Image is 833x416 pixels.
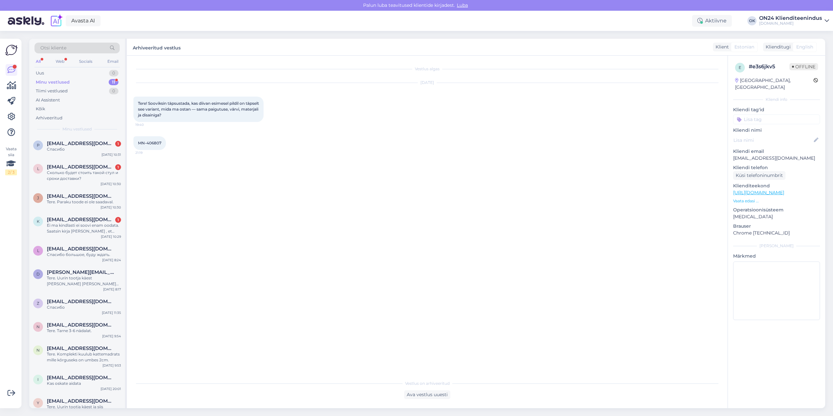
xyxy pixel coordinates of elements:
[47,164,115,170] span: liza.kukka@gmail.com
[47,146,121,152] div: Спасибо
[735,77,813,91] div: [GEOGRAPHIC_DATA], [GEOGRAPHIC_DATA]
[102,258,121,262] div: [DATE] 8:24
[789,63,818,70] span: Offline
[692,15,732,27] div: Aktiivne
[115,164,121,170] div: 1
[733,253,820,260] p: Märkmed
[47,304,121,310] div: Спасибо
[733,230,820,236] p: Chrome [TECHNICAL_ID]
[734,44,754,50] span: Estonian
[101,386,121,391] div: [DATE] 20:01
[101,181,121,186] div: [DATE] 10:30
[133,66,721,72] div: Vestlus algas
[749,63,789,71] div: # e3s6jkv5
[759,16,822,21] div: ON24 Klienditeenindus
[103,287,121,292] div: [DATE] 8:17
[133,80,721,86] div: [DATE]
[101,234,121,239] div: [DATE] 10:29
[47,269,115,275] span: d.e.n.antonov@outlook.com
[47,299,115,304] span: zojavald@gmail.com
[47,375,115,381] span: iirialeste645@gmail.com
[133,43,181,51] label: Arhiveeritud vestlus
[733,137,813,144] input: Lisa nimi
[36,106,45,112] div: Kõik
[49,14,63,28] img: explore-ai
[47,222,121,234] div: Ei ma kindlasti ei soovi enam oodata. Saatsin kirja [PERSON_NAME] , et soovin loobuda. Ma ju ei s...
[115,141,121,147] div: 1
[102,310,121,315] div: [DATE] 11:35
[37,166,39,171] span: l
[733,213,820,220] p: [MEDICAL_DATA]
[404,390,450,399] div: Ava vestlus uuesti
[47,322,115,328] span: Natalia90664@gmail.com
[5,169,17,175] div: 2 / 3
[36,79,70,86] div: Minu vestlused
[106,57,120,66] div: Email
[733,223,820,230] p: Brauser
[47,252,121,258] div: Спасибо большое, буду ждать.
[36,272,40,276] span: d
[733,97,820,102] div: Kliendi info
[5,44,18,56] img: Askly Logo
[36,324,40,329] span: N
[47,404,121,416] div: Tere. Uurin tootja käest ja siis [PERSON_NAME].
[796,44,813,50] span: English
[47,199,121,205] div: Tere. Paraku toode ei ole saadaval.
[37,301,39,306] span: z
[733,198,820,204] p: Vaata edasi ...
[37,400,39,405] span: y
[455,2,470,8] span: Luba
[47,328,121,334] div: Tere. Tarne 3-6 nädalat.
[36,97,60,103] div: AI Assistent
[733,243,820,249] div: [PERSON_NAME]
[62,126,92,132] span: Minu vestlused
[47,217,115,222] span: kahest22@hotmail.com
[739,65,741,70] span: e
[733,164,820,171] p: Kliendi telefon
[733,171,785,180] div: Küsi telefoninumbrit
[733,148,820,155] p: Kliendi email
[47,351,121,363] div: Tere. Komplekti kuulub kattemadrats mille kõrguseks on umbes 2cm.
[40,45,66,51] span: Otsi kliente
[101,205,121,210] div: [DATE] 10:30
[733,106,820,113] p: Kliendi tag'id
[135,122,160,127] span: 19:40
[54,57,66,66] div: Web
[747,16,757,25] div: OK
[37,377,39,382] span: i
[66,15,101,26] a: Avasta AI
[47,398,115,404] span: yanic6@gmail.com
[78,57,94,66] div: Socials
[109,88,118,94] div: 0
[759,16,829,26] a: ON24 Klienditeenindus[DOMAIN_NAME]
[733,127,820,134] p: Kliendi nimi
[5,146,17,175] div: Vaata siia
[36,70,44,76] div: Uus
[102,334,121,339] div: [DATE] 9:54
[36,348,40,353] span: N
[733,114,820,124] input: Lisa tag
[713,44,729,50] div: Klient
[733,155,820,162] p: [EMAIL_ADDRESS][DOMAIN_NAME]
[733,182,820,189] p: Klienditeekond
[47,345,115,351] span: Nelsonmarvis7@gmail.com
[47,381,121,386] div: Kas oskate aidata
[759,21,822,26] div: [DOMAIN_NAME]
[405,381,450,386] span: Vestlus on arhiveeritud
[102,152,121,157] div: [DATE] 10:31
[138,141,161,145] span: MN-406807
[47,193,115,199] span: julenka2001@mail.ru
[138,101,260,117] span: Tere! Sooviksin täpsustada, kas diivan esimesel pildil on täpselt see variant, mida ma ostan — sa...
[733,190,784,195] a: [URL][DOMAIN_NAME]
[109,70,118,76] div: 0
[102,363,121,368] div: [DATE] 9:53
[109,79,118,86] div: 11
[47,246,115,252] span: Lengrin@rambler.ru
[36,88,68,94] div: Tiimi vestlused
[37,248,39,253] span: L
[763,44,791,50] div: Klienditugi
[135,150,160,155] span: 21:19
[47,141,115,146] span: pawut@list.ru
[115,217,121,223] div: 1
[47,170,121,181] div: Сколько будет стоить такой стул и сроки доставки?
